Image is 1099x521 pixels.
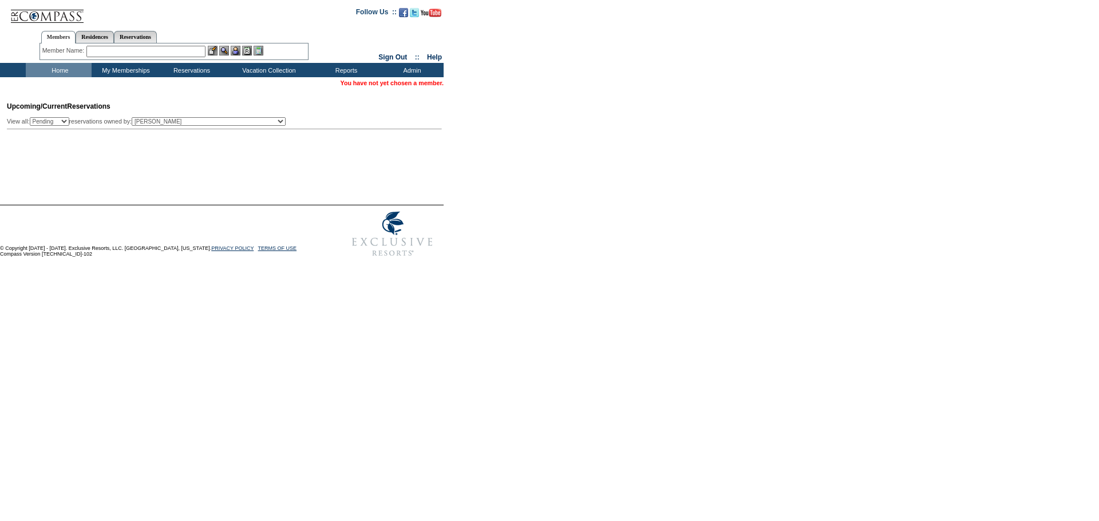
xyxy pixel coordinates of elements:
[223,63,312,77] td: Vacation Collection
[231,46,240,55] img: Impersonate
[258,245,297,251] a: TERMS OF USE
[415,53,420,61] span: ::
[341,205,444,263] img: Exclusive Resorts
[410,11,419,18] a: Follow us on Twitter
[341,79,444,86] span: You have not yet chosen a member.
[242,46,252,55] img: Reservations
[410,8,419,17] img: Follow us on Twitter
[356,7,397,21] td: Follow Us ::
[208,46,218,55] img: b_edit.gif
[312,63,378,77] td: Reports
[42,46,86,55] div: Member Name:
[211,245,254,251] a: PRIVACY POLICY
[421,9,441,17] img: Subscribe to our YouTube Channel
[41,31,76,43] a: Members
[157,63,223,77] td: Reservations
[399,11,408,18] a: Become our fan on Facebook
[92,63,157,77] td: My Memberships
[254,46,263,55] img: b_calculator.gif
[26,63,92,77] td: Home
[7,117,291,126] div: View all: reservations owned by:
[7,102,67,110] span: Upcoming/Current
[7,102,110,110] span: Reservations
[378,63,444,77] td: Admin
[378,53,407,61] a: Sign Out
[427,53,442,61] a: Help
[219,46,229,55] img: View
[421,11,441,18] a: Subscribe to our YouTube Channel
[76,31,114,43] a: Residences
[114,31,157,43] a: Reservations
[399,8,408,17] img: Become our fan on Facebook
